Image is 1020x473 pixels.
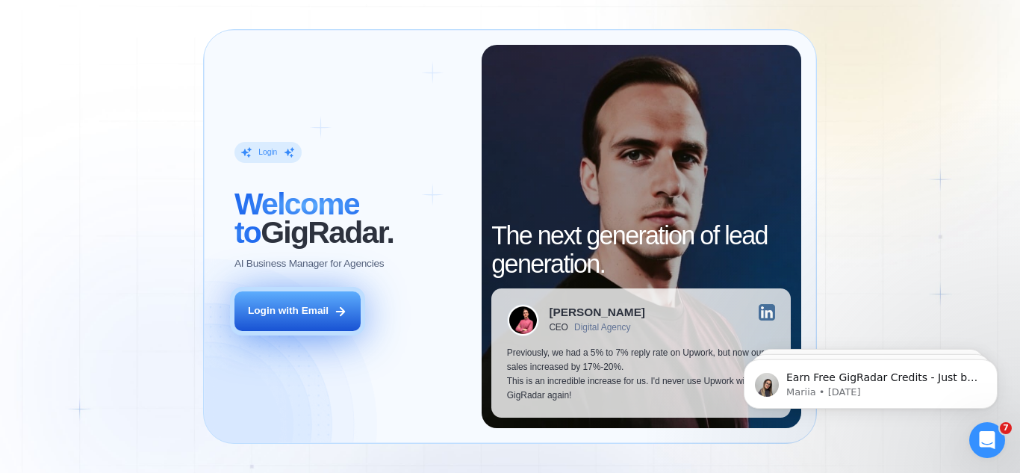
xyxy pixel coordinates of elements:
[549,323,567,333] div: CEO
[1000,422,1012,434] span: 7
[574,323,630,333] div: Digital Agency
[507,346,776,402] p: Previously, we had a 5% to 7% reply rate on Upwork, but now our sales increased by 17%-20%. This ...
[721,328,1020,433] iframe: Intercom notifications message
[234,291,361,331] button: Login with Email
[969,422,1005,458] iframe: Intercom live chat
[234,257,384,271] p: AI Business Manager for Agencies
[491,222,791,278] h2: The next generation of lead generation.
[234,187,359,250] span: Welcome to
[549,306,645,318] div: [PERSON_NAME]
[258,147,277,158] div: Login
[234,191,466,247] h2: ‍ GigRadar.
[248,304,329,318] div: Login with Email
